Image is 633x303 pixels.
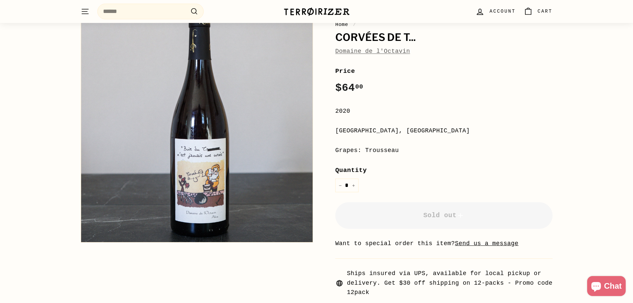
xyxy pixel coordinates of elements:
span: Ships insured via UPS, available for local pickup or delivery. Get $30 off shipping on 12-packs -... [347,269,553,297]
span: / [351,22,358,28]
span: Cart [538,8,553,15]
div: 2020 [335,106,553,116]
li: Want to special order this item? [335,239,553,248]
a: Domaine de l'Octavin [335,48,410,55]
a: Account [472,2,519,21]
button: Reduce item quantity by one [335,179,345,192]
nav: breadcrumbs [335,21,553,29]
a: Home [335,22,348,28]
a: Cart [520,2,557,21]
img: Corvées de T... [81,10,313,242]
sup: 00 [355,83,363,90]
button: Increase item quantity by one [349,179,359,192]
h1: Corvées de T... [335,32,553,43]
button: Sold out [335,202,553,229]
label: Quantity [335,165,553,175]
span: Account [489,8,515,15]
label: Price [335,66,553,76]
span: $64 [335,82,363,94]
inbox-online-store-chat: Shopify online store chat [585,276,628,298]
span: Sold out [423,212,464,219]
div: Grapes: Trousseau [335,146,553,155]
input: quantity [335,179,359,192]
a: Send us a message [455,240,518,247]
div: [GEOGRAPHIC_DATA], [GEOGRAPHIC_DATA] [335,126,553,136]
